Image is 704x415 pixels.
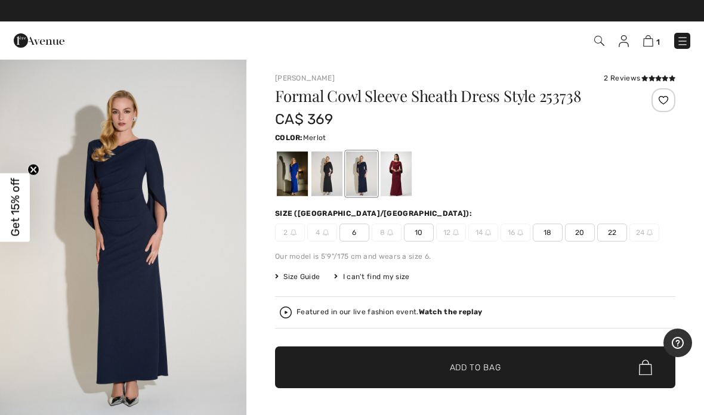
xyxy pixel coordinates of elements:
div: 2 Reviews [604,73,675,83]
span: 12 [436,224,466,241]
span: 14 [468,224,498,241]
img: My Info [619,35,629,47]
span: 8 [372,224,402,241]
button: Close teaser [27,164,39,176]
span: Color: [275,134,303,142]
img: Menu [677,35,688,47]
div: Black [311,151,342,196]
span: CA$ 369 [275,111,333,128]
span: 10 [404,224,434,241]
span: Get 15% off [8,178,22,237]
div: Featured in our live fashion event. [297,308,482,316]
span: 1 [656,38,660,47]
h1: Formal Cowl Sleeve Sheath Dress Style 253738 [275,88,609,104]
a: 1ère Avenue [14,34,64,45]
span: 22 [597,224,627,241]
img: ring-m.svg [647,230,653,236]
span: 24 [629,224,659,241]
img: ring-m.svg [291,230,297,236]
div: Our model is 5'9"/175 cm and wears a size 6. [275,251,675,262]
span: 6 [339,224,369,241]
img: ring-m.svg [387,230,393,236]
img: 1ère Avenue [14,29,64,52]
img: Bag.svg [639,360,652,375]
img: ring-m.svg [517,230,523,236]
iframe: Opens a widget where you can find more information [663,329,692,358]
span: 20 [565,224,595,241]
div: Midnight Blue [346,151,377,196]
span: Add to Bag [450,361,501,374]
strong: Watch the replay [419,308,483,316]
img: Search [594,36,604,46]
span: 18 [533,224,563,241]
button: Add to Bag [275,346,675,388]
div: I can't find my size [334,271,409,282]
span: Merlot [303,134,326,142]
img: Shopping Bag [643,35,653,47]
img: ring-m.svg [323,230,329,236]
a: [PERSON_NAME] [275,74,335,82]
img: ring-m.svg [453,230,459,236]
span: 16 [501,224,530,241]
div: Size ([GEOGRAPHIC_DATA]/[GEOGRAPHIC_DATA]): [275,208,474,219]
a: 1 [643,33,660,48]
span: 4 [307,224,337,241]
img: Watch the replay [280,306,292,318]
img: ring-m.svg [485,230,491,236]
div: Merlot [381,151,412,196]
span: 2 [275,224,305,241]
span: Size Guide [275,271,320,282]
div: Royal Sapphire 163 [277,151,308,196]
